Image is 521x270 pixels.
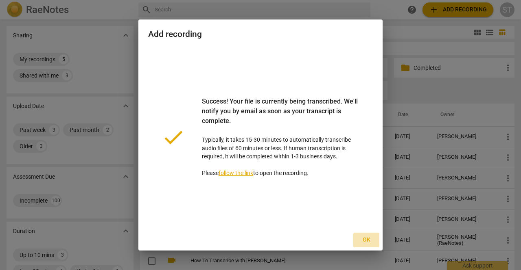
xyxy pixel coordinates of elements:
[353,233,379,247] button: Ok
[202,97,360,136] div: Success! Your file is currently being transcribed. We'll notify you by email as soon as your tran...
[202,97,360,177] p: Typically, it takes 15-30 minutes to automatically transcribe audio files of 60 minutes or less. ...
[161,125,186,149] span: done
[219,170,253,176] a: follow the link
[360,236,373,244] span: Ok
[148,29,373,39] h2: Add recording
